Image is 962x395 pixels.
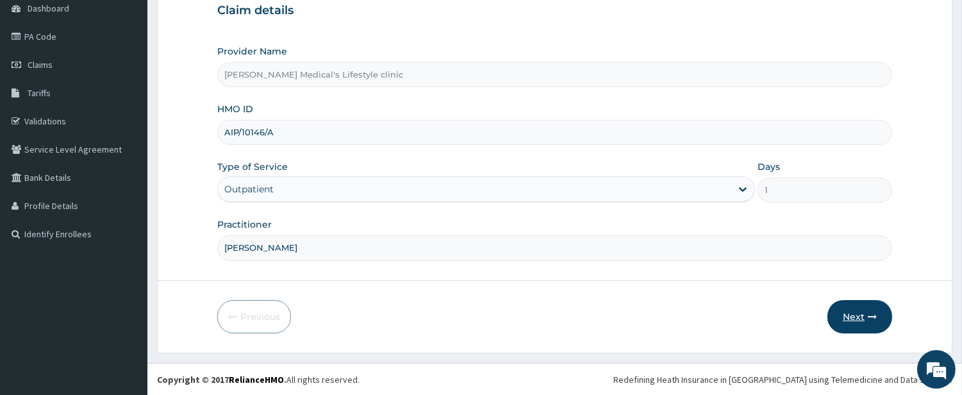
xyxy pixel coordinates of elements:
[217,160,288,173] label: Type of Service
[28,87,51,99] span: Tariffs
[217,235,892,260] input: Enter Name
[28,3,69,14] span: Dashboard
[28,59,53,71] span: Claims
[217,120,892,145] input: Enter HMO ID
[613,373,952,386] div: Redefining Heath Insurance in [GEOGRAPHIC_DATA] using Telemedicine and Data Science!
[229,374,284,385] a: RelianceHMO
[758,160,780,173] label: Days
[217,300,291,333] button: Previous
[217,218,272,231] label: Practitioner
[217,45,287,58] label: Provider Name
[217,4,892,18] h3: Claim details
[827,300,892,333] button: Next
[157,374,286,385] strong: Copyright © 2017 .
[217,103,253,115] label: HMO ID
[224,183,274,196] div: Outpatient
